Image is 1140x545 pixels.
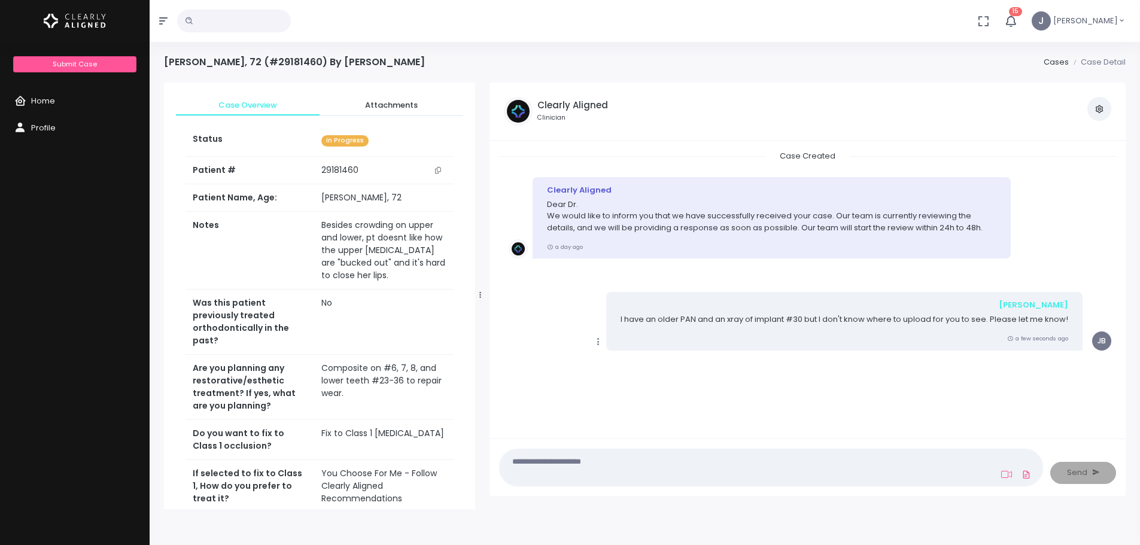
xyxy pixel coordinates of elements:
[186,212,314,290] th: Notes
[621,299,1068,311] div: [PERSON_NAME]
[186,126,314,156] th: Status
[314,460,454,513] td: You Choose For Me - Follow Clearly Aligned Recommendations
[621,313,1068,325] p: I have an older PAN and an xray of implant #30 but I don't know where to upload for you to see. P...
[1019,464,1033,485] a: Add Files
[31,95,55,106] span: Home
[186,156,314,184] th: Patient #
[314,184,454,212] td: [PERSON_NAME], 72
[765,147,850,165] span: Case Created
[53,59,97,69] span: Submit Case
[186,420,314,460] th: Do you want to fix to Class 1 occlusion?
[1044,56,1069,68] a: Cases
[1053,15,1118,27] span: [PERSON_NAME]
[1032,11,1051,31] span: J
[547,243,583,251] small: a day ago
[314,157,454,184] td: 29181460
[329,99,454,111] span: Attachments
[314,290,454,355] td: No
[1009,7,1022,16] span: 15
[537,113,608,123] small: Clinician
[1069,56,1126,68] li: Case Detail
[186,460,314,513] th: If selected to fix to Class 1, How do you prefer to treat it?
[1092,331,1111,351] span: JB
[31,122,56,133] span: Profile
[537,100,608,111] h5: Clearly Aligned
[44,8,106,34] img: Logo Horizontal
[164,56,425,68] h4: [PERSON_NAME], 72 (#29181460) By [PERSON_NAME]
[13,56,136,72] a: Submit Case
[547,199,996,234] p: Dear Dr. We would like to inform you that we have successfully received your case. Our team is cu...
[186,184,314,212] th: Patient Name, Age:
[186,290,314,355] th: Was this patient previously treated orthodontically in the past?
[999,470,1014,479] a: Add Loom Video
[1007,334,1068,342] small: a few seconds ago
[314,355,454,420] td: Composite on #6, 7, 8, and lower teeth #23-36 to repair wear.
[164,83,475,509] div: scrollable content
[321,135,369,147] span: In Progress
[547,184,996,196] div: Clearly Aligned
[186,355,314,420] th: Are you planning any restorative/esthetic treatment? If yes, what are you planning?
[314,212,454,290] td: Besides crowding on upper and lower, pt doesnt like how the upper [MEDICAL_DATA] are "bucked out"...
[186,99,310,111] span: Case Overview
[314,420,454,460] td: Fix to Class 1 [MEDICAL_DATA]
